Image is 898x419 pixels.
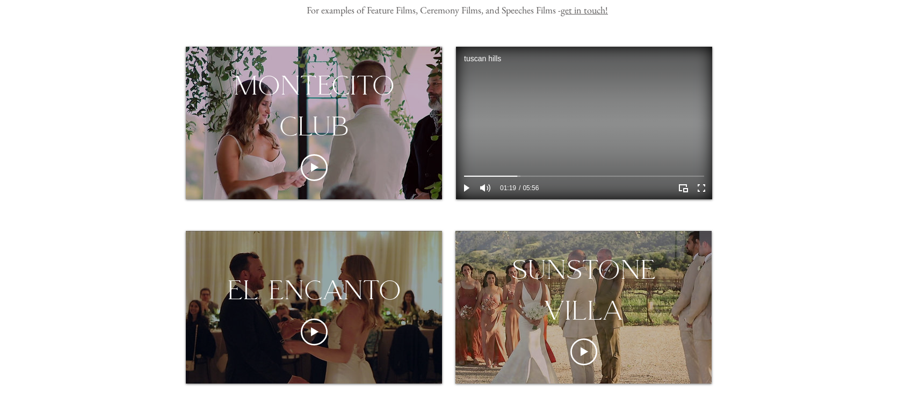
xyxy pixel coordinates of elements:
div: sunstone villa [455,249,712,330]
div: tuscan hills [464,55,605,63]
button: Play video [301,154,328,181]
div: el encanto [201,270,426,310]
div: tuscan hills Video Player [456,47,712,199]
button: Mute [478,181,492,195]
button: Play Picture-in-Picture [676,181,690,195]
button: Enter full screen [694,181,708,195]
button: Play [460,181,474,195]
div: montecito club [186,65,442,146]
button: Play video [570,338,597,365]
button: Play video [301,319,328,345]
a: get in touch! [561,4,608,16]
span: 01:19 [500,185,516,191]
span: 05:56 [519,185,539,191]
span: For examples of Feature Films, Ceremony Films, and Speeches Films - [307,4,608,16]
